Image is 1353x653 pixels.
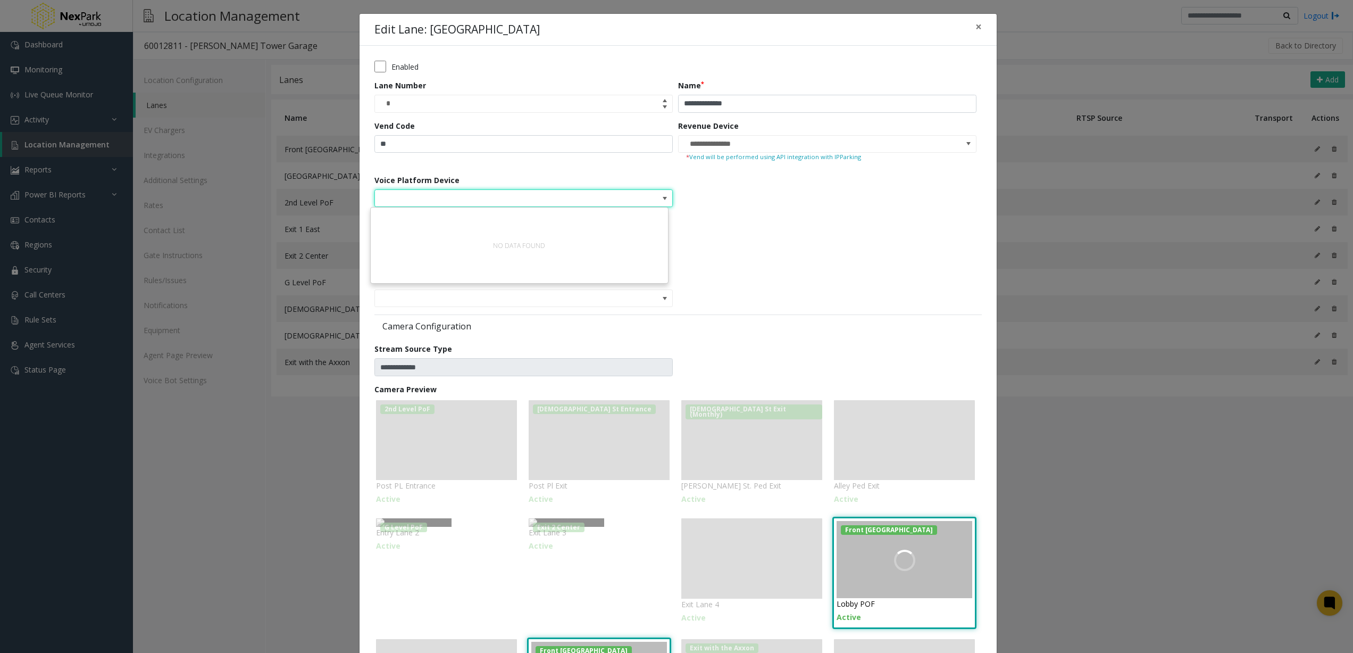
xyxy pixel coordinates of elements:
[376,493,517,505] p: Active
[391,61,419,72] label: Enabled
[529,518,604,527] img: Camera Preview 33
[686,153,968,162] small: Vend will be performed using API integration with IPParking
[487,235,551,256] div: NO DATA FOUND
[678,120,739,131] label: Revenue Device
[657,95,672,104] span: Increase value
[376,518,452,527] img: Camera Preview 32
[681,599,822,610] p: Exit Lane 4
[374,21,540,38] h4: Edit Lane: [GEOGRAPHIC_DATA]
[529,527,670,538] p: Exit Lane 3
[681,518,822,598] img: camera-preview-placeholder.jpg
[529,540,670,551] p: Active
[834,480,975,491] p: Alley Ped Exit
[533,523,584,532] span: Exit 2 Center
[975,19,982,34] span: ×
[529,400,670,480] img: camera-preview-placeholder.jpg
[375,290,613,307] input: NO DATA FOUND
[678,80,704,91] label: Name
[374,175,460,186] label: Voice Platform Device
[380,523,427,532] span: G Level PoF
[657,104,672,112] span: Decrease value
[681,480,822,491] p: [PERSON_NAME] St. Ped Exit
[681,612,822,623] p: Active
[841,525,937,535] span: Front [GEOGRAPHIC_DATA]
[374,120,415,131] label: Vend Code
[837,611,972,623] p: Active
[837,521,972,598] img: camera-preview-placeholder.jpg
[529,480,670,491] p: Post Pl Exit
[376,480,517,491] p: Post PL Entrance
[376,527,517,538] p: Entry Lane 2
[834,400,975,480] img: camera-preview-placeholder.jpg
[374,384,437,395] label: Camera Preview
[686,404,822,419] span: [DEMOGRAPHIC_DATA] St Exit (Monthly)
[375,190,613,207] input: NO DATA FOUND
[686,643,758,653] span: Exit with the Axxon
[374,80,426,91] label: Lane Number
[529,493,670,505] p: Active
[380,404,435,414] span: 2nd Level PoF
[834,493,975,505] p: Active
[968,14,989,40] button: Close
[376,540,517,551] p: Active
[681,493,822,505] p: Active
[374,320,675,332] label: Camera Configuration
[837,598,972,609] p: Lobby POF
[681,400,822,480] img: camera-preview-placeholder.jpg
[374,343,452,354] label: Stream Source Type
[376,400,517,480] img: camera-preview-placeholder.jpg
[533,404,656,414] span: [DEMOGRAPHIC_DATA] St Entrance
